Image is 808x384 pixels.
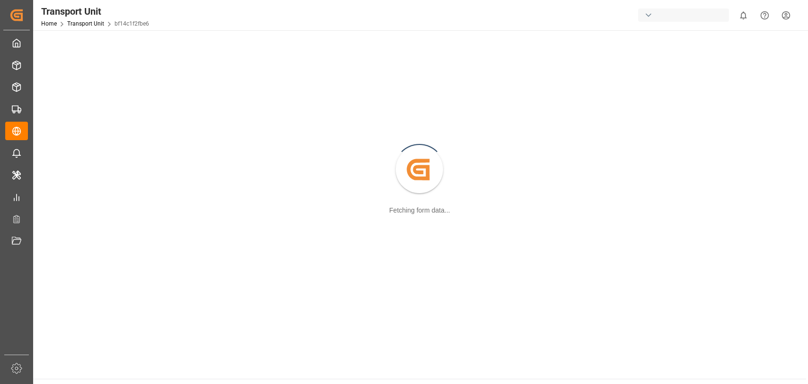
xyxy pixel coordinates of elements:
[754,5,775,26] button: Help Center
[41,4,149,18] div: Transport Unit
[67,20,104,27] a: Transport Unit
[733,5,754,26] button: show 0 new notifications
[389,205,450,215] div: Fetching form data...
[41,20,57,27] a: Home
